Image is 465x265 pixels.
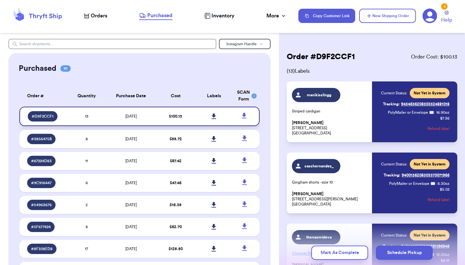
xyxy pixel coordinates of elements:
[170,181,181,185] span: $ 47.46
[125,225,137,229] span: [DATE]
[170,225,182,229] span: $ 62.70
[85,247,88,251] span: 17
[304,164,335,169] span: casshernandez_
[212,12,234,20] span: Inventory
[440,116,449,121] p: $ 7.36
[266,12,287,20] div: More
[147,12,172,19] span: Purchased
[292,109,368,114] p: Striped cardigan
[86,181,88,185] span: 6
[204,12,234,20] a: Inventory
[292,120,368,136] p: [STREET_ADDRESS] [GEOGRAPHIC_DATA]
[414,90,446,96] span: Not Yet in System
[388,111,434,114] span: PolyMailer or Envelope ✉️
[125,203,137,207] span: [DATE]
[219,39,271,49] button: Instagram Handle
[311,246,368,260] button: Mark As Complete
[304,235,335,240] span: thenaomideva
[19,85,67,107] th: Order #
[359,9,416,23] button: New Shipping Order
[381,90,407,96] span: Current Status:
[31,158,52,164] span: # 67224D83
[31,136,52,142] span: # 3856475B
[436,110,449,115] span: 16.90 oz
[169,114,182,118] span: $ 100.13
[31,180,52,185] span: # 9C916447
[170,137,182,141] span: $ 55.72
[84,12,107,20] a: Orders
[125,247,137,251] span: [DATE]
[304,92,335,98] span: manikisslingg
[414,233,446,238] span: Not Yet in System
[91,12,107,20] span: Orders
[31,224,51,229] span: # 5F677424
[441,3,448,10] div: 3
[67,85,106,107] th: Quantity
[226,42,257,46] span: Instagram Handle
[86,137,88,141] span: 8
[106,85,156,107] th: Purchase Date
[292,191,368,207] p: [STREET_ADDRESS][PERSON_NAME] [GEOGRAPHIC_DATA]
[170,203,181,207] span: $ 16.35
[383,99,449,109] a: Tracking:9434636208303324881018
[125,137,137,141] span: [DATE]
[381,233,407,238] span: Current Status:
[86,203,88,207] span: 2
[292,180,368,185] p: Gingham shorts - size 10
[237,89,252,103] div: SCAN Form
[441,16,452,24] span: Help
[287,52,355,62] h2: Order # D9F2CCF1
[298,9,355,23] button: Copy Customer Link
[438,181,449,186] span: 6.30 oz
[31,202,52,207] span: # 54963676
[414,162,446,167] span: Not Yet in System
[170,159,181,163] span: $ 87.42
[381,162,407,167] span: Current Status:
[428,122,449,136] button: Refund label
[85,159,88,163] span: 11
[411,53,457,61] span: Order Cost: $ 100.13
[435,181,436,186] span: :
[292,192,324,196] span: [PERSON_NAME]
[31,246,53,251] span: # 8F308ED8
[125,181,137,185] span: [DATE]
[125,159,137,163] span: [DATE]
[169,247,183,251] span: $ 125.50
[434,110,435,115] span: :
[384,173,400,178] span: Tracking:
[383,101,400,107] span: Tracking:
[376,246,433,260] button: Schedule Pickup
[60,65,71,72] span: 91
[19,63,57,74] h2: Purchased
[389,182,435,185] span: PolyMailer or Envelope ✉️
[441,11,452,24] a: Help
[440,187,449,192] p: $ 5.02
[428,193,449,207] button: Refund label
[156,85,195,107] th: Cost
[287,67,457,75] span: ( 13 ) Labels
[86,225,88,229] span: 8
[292,121,324,125] span: [PERSON_NAME]
[195,85,233,107] th: Labels
[125,114,137,118] span: [DATE]
[384,170,449,180] a: Tracking:9400136208303370071966
[422,8,437,23] a: 3
[8,39,216,49] input: Search shipments...
[85,114,88,118] span: 13
[32,114,54,119] span: # D9F2CCF1
[139,12,172,20] a: Purchased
